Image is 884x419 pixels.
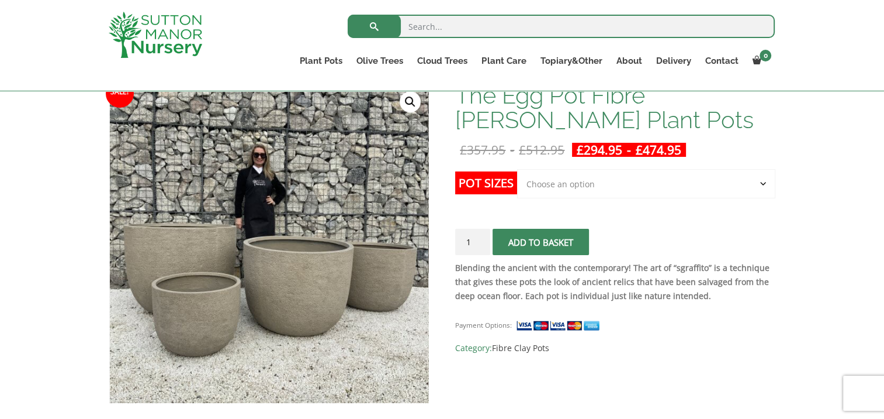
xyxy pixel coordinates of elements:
input: Search... [348,15,775,38]
a: Plant Care [474,53,533,69]
img: logo [109,12,202,58]
span: £ [636,142,643,158]
span: 0 [760,50,771,61]
bdi: 294.95 [577,142,622,158]
del: - [455,143,569,157]
bdi: 512.95 [519,142,564,158]
span: £ [577,142,584,158]
span: £ [519,142,526,158]
strong: Blending the ancient with the contemporary! The art of “sgraffito” is a technique that gives thes... [455,262,769,301]
span: Category: [455,341,775,355]
a: Cloud Trees [410,53,474,69]
small: Payment Options: [455,321,512,329]
span: £ [460,142,467,158]
input: Product quantity [455,229,490,255]
img: payment supported [516,320,604,332]
a: Fibre Clay Pots [492,342,549,353]
a: Plant Pots [293,53,349,69]
a: Contact [698,53,745,69]
a: Olive Trees [349,53,410,69]
a: About [609,53,649,69]
h1: The Egg Pot Fibre [PERSON_NAME] Plant Pots [455,83,775,132]
a: 0 [745,53,775,69]
a: View full-screen image gallery [400,91,421,112]
button: Add to basket [493,229,589,255]
bdi: 474.95 [636,142,681,158]
bdi: 357.95 [460,142,505,158]
a: Topiary&Other [533,53,609,69]
ins: - [572,143,686,157]
span: Sale! [106,80,134,108]
a: Delivery [649,53,698,69]
label: Pot Sizes [455,171,517,194]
